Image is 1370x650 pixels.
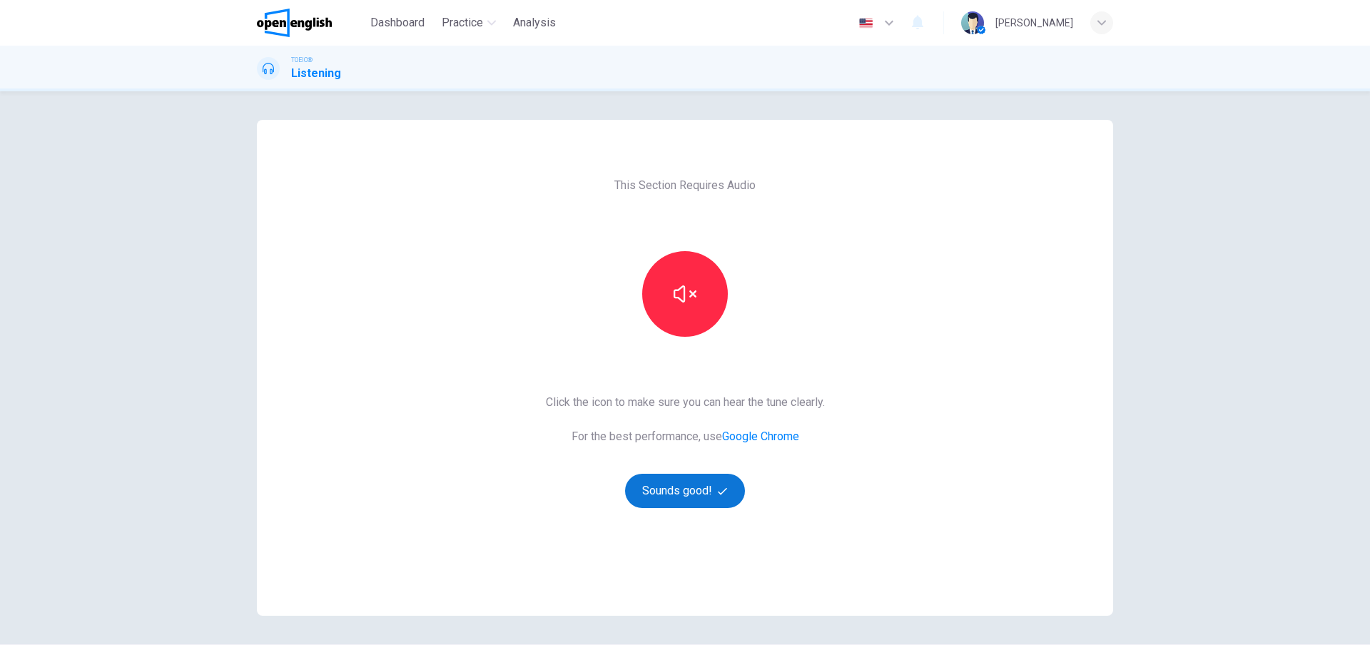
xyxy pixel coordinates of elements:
span: For the best performance, use [546,428,825,445]
span: Dashboard [370,14,425,31]
h1: Listening [291,65,341,82]
a: Google Chrome [722,430,799,443]
div: [PERSON_NAME] [995,14,1073,31]
img: OpenEnglish logo [257,9,332,37]
img: en [857,18,875,29]
span: TOEIC® [291,55,313,65]
span: This Section Requires Audio [614,177,756,194]
button: Analysis [507,10,562,36]
a: OpenEnglish logo [257,9,365,37]
span: Analysis [513,14,556,31]
span: Click the icon to make sure you can hear the tune clearly. [546,394,825,411]
button: Practice [436,10,502,36]
span: Practice [442,14,483,31]
button: Dashboard [365,10,430,36]
button: Sounds good! [625,474,745,508]
img: Profile picture [961,11,984,34]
